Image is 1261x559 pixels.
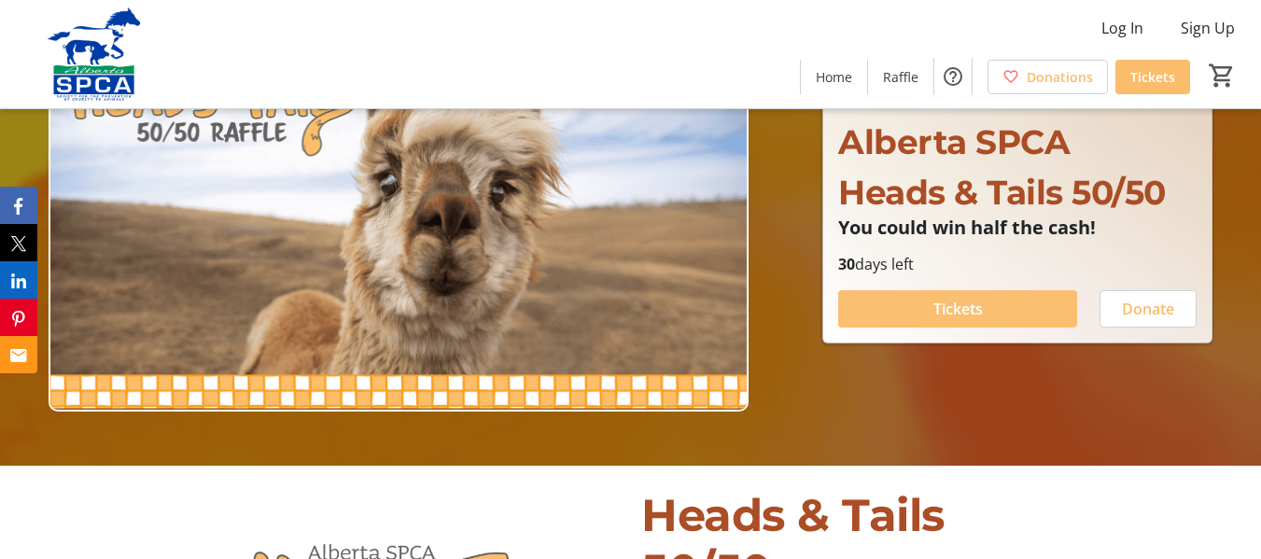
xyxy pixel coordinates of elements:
span: Raffle [883,67,918,87]
p: days left [838,253,1197,275]
span: 30 [838,254,855,274]
span: Donate [1122,298,1174,320]
button: Log In [1086,13,1158,43]
a: Raffle [868,60,933,94]
button: Help [934,58,972,95]
a: Donations [988,60,1108,94]
span: Heads & Tails 50/50 [838,172,1166,213]
span: Donations [1027,67,1093,87]
img: Alberta SPCA's Logo [11,7,177,101]
span: Home [816,67,852,87]
p: You could win half the cash! [838,217,1197,238]
button: Donate [1100,290,1197,328]
span: Tickets [933,298,983,320]
a: Tickets [1115,60,1190,94]
button: Cart [1205,59,1239,92]
span: Log In [1101,17,1143,39]
span: Alberta SPCA [838,121,1070,162]
span: Sign Up [1181,17,1235,39]
button: Sign Up [1166,13,1250,43]
a: Home [801,60,867,94]
span: Tickets [1130,67,1175,87]
button: Tickets [838,290,1077,328]
img: Campaign CTA Media Photo [49,18,749,412]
